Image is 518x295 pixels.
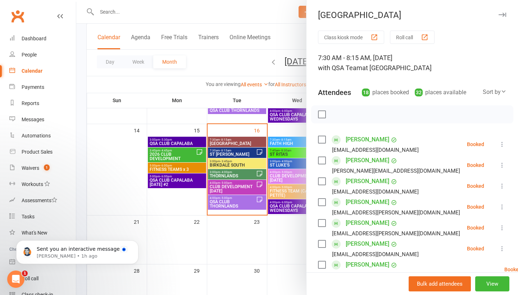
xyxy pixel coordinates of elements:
a: Waivers 1 [9,160,76,176]
div: 7:30 AM - 8:15 AM, [DATE] [318,53,506,73]
a: Automations [9,128,76,144]
button: Class kiosk mode [318,31,384,44]
div: places booked [362,87,409,97]
div: Booked [467,163,484,168]
span: 1 [44,164,50,171]
div: Booked [467,246,484,251]
div: 18 [362,88,370,96]
div: Product Sales [22,149,53,155]
span: at [GEOGRAPHIC_DATA] [362,64,432,72]
a: Clubworx [9,7,27,25]
div: [EMAIL_ADDRESS][PERSON_NAME][DOMAIN_NAME] [332,229,460,238]
div: [EMAIL_ADDRESS][DOMAIN_NAME] [332,145,419,155]
div: [PERSON_NAME][EMAIL_ADDRESS][PERSON_NAME][DOMAIN_NAME] [332,271,501,280]
a: Roll call [9,271,76,287]
span: with QSA Team [318,64,362,72]
a: What's New [9,225,76,241]
a: [PERSON_NAME] [346,217,389,229]
a: Dashboard [9,31,76,47]
div: Roll call [22,276,38,281]
a: [PERSON_NAME] [346,238,389,250]
a: Reports [9,95,76,112]
div: Tasks [22,214,35,219]
a: [PERSON_NAME] [346,134,389,145]
iframe: Intercom live chat [7,271,24,288]
div: 32 [415,88,423,96]
div: Payments [22,84,44,90]
div: Messages [22,117,44,122]
div: [PERSON_NAME][EMAIL_ADDRESS][DOMAIN_NAME] [332,166,460,176]
a: People [9,47,76,63]
button: View [475,276,509,291]
div: [EMAIL_ADDRESS][PERSON_NAME][DOMAIN_NAME] [332,208,460,217]
a: Workouts [9,176,76,192]
div: Workouts [22,181,43,187]
div: Dashboard [22,36,46,41]
a: Messages [9,112,76,128]
div: Assessments [22,198,57,203]
div: Booked [467,204,484,209]
div: Booked [467,142,484,147]
span: 1 [22,271,28,276]
div: [EMAIL_ADDRESS][DOMAIN_NAME] [332,187,419,196]
iframe: Intercom notifications message [5,225,149,276]
a: Assessments [9,192,76,209]
div: Booked [467,225,484,230]
button: Roll call [390,31,435,44]
a: [PERSON_NAME] [346,259,389,271]
div: People [22,52,37,58]
a: [PERSON_NAME] [346,196,389,208]
div: Attendees [318,87,351,97]
div: Waivers [22,165,39,171]
div: Booked [467,183,484,189]
button: Bulk add attendees [409,276,471,291]
a: Payments [9,79,76,95]
div: Calendar [22,68,42,74]
div: Automations [22,133,51,139]
a: [PERSON_NAME] [346,155,389,166]
div: Reports [22,100,39,106]
a: Calendar [9,63,76,79]
div: [GEOGRAPHIC_DATA] [306,10,518,20]
div: places available [415,87,466,97]
div: Sort by [483,87,506,97]
a: Tasks [9,209,76,225]
a: [PERSON_NAME] [346,176,389,187]
div: [EMAIL_ADDRESS][DOMAIN_NAME] [332,250,419,259]
a: Product Sales [9,144,76,160]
